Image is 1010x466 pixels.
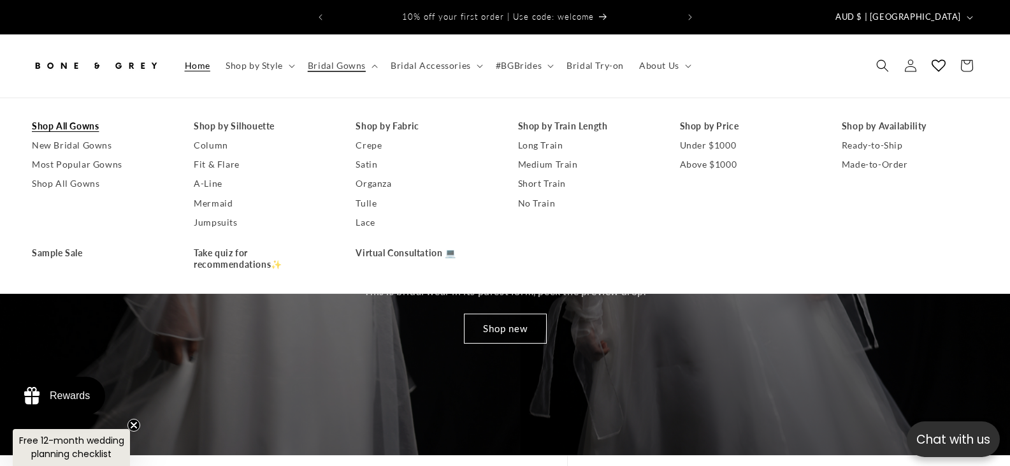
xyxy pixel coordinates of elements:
[518,174,654,193] a: Short Train
[32,244,168,263] a: Sample Sale
[356,213,492,232] a: Lace
[402,11,594,22] span: 10% off your first order | Use code: welcome
[185,60,210,71] span: Home
[835,11,961,24] span: AUD $ | [GEOGRAPHIC_DATA]
[566,60,624,71] span: Bridal Try-on
[194,194,330,213] a: Mermaid
[13,429,130,466] div: Free 12-month wedding planning checklistClose teaser
[364,282,646,301] p: This is bridal wear in its purest form, peek the preview drop.
[680,155,816,174] a: Above $1000
[842,117,978,136] a: Shop by Availability
[907,421,1000,457] button: Open chatbox
[32,174,168,193] a: Shop All Gowns
[639,60,679,71] span: About Us
[19,434,124,460] span: Free 12-month wedding planning checklist
[356,136,492,155] a: Crepe
[127,419,140,432] button: Close teaser
[50,390,90,402] div: Rewards
[518,155,654,174] a: Medium Train
[907,430,1000,449] p: Chat with us
[356,194,492,213] a: Tulle
[218,52,300,79] summary: Shop by Style
[194,174,330,193] a: A-Line
[518,117,654,136] a: Shop by Train Length
[464,314,547,344] a: Shop new
[177,52,218,79] a: Home
[32,117,168,136] a: Shop All Gowns
[194,155,330,174] a: Fit & Flare
[631,52,696,79] summary: About Us
[307,5,335,29] button: Previous announcement
[680,136,816,155] a: Under $1000
[226,60,283,71] span: Shop by Style
[194,213,330,232] a: Jumpsuits
[496,60,542,71] span: #BGBrides
[356,117,492,136] a: Shop by Fabric
[194,136,330,155] a: Column
[559,52,631,79] a: Bridal Try-on
[194,244,330,274] a: Take quiz for recommendations✨
[383,52,488,79] summary: Bridal Accessories
[32,136,168,155] a: New Bridal Gowns
[828,5,978,29] button: AUD $ | [GEOGRAPHIC_DATA]
[27,47,164,85] a: Bone and Grey Bridal
[518,136,654,155] a: Long Train
[356,155,492,174] a: Satin
[32,52,159,80] img: Bone and Grey Bridal
[300,52,383,79] summary: Bridal Gowns
[308,60,366,71] span: Bridal Gowns
[356,244,492,263] a: Virtual Consultation 💻
[488,52,559,79] summary: #BGBrides
[356,174,492,193] a: Organza
[194,117,330,136] a: Shop by Silhouette
[391,60,471,71] span: Bridal Accessories
[869,52,897,80] summary: Search
[680,117,816,136] a: Shop by Price
[32,155,168,174] a: Most Popular Gowns
[676,5,704,29] button: Next announcement
[518,194,654,213] a: No Train
[842,155,978,174] a: Made-to-Order
[842,136,978,155] a: Ready-to-Ship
